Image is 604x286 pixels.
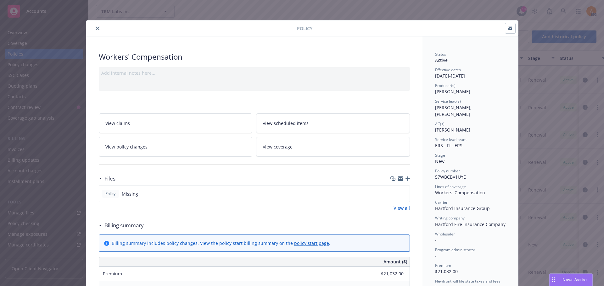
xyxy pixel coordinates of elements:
[550,274,557,286] div: Drag to move
[435,153,445,158] span: Stage
[435,247,475,252] span: Program administrator
[435,237,437,243] span: -
[297,25,312,32] span: Policy
[435,67,506,79] div: [DATE] - [DATE]
[435,158,445,164] span: New
[435,89,470,94] span: [PERSON_NAME]
[435,221,506,227] span: Hartford Fire Insurance Company
[105,143,148,150] span: View policy changes
[435,57,448,63] span: Active
[435,205,490,211] span: Hartford Insurance Group
[105,120,130,127] span: View claims
[94,24,101,32] button: close
[549,273,593,286] button: Nova Assist
[263,120,309,127] span: View scheduled items
[101,70,407,76] div: Add internal notes here...
[435,99,461,104] span: Service lead(s)
[435,83,456,88] span: Producer(s)
[104,191,117,197] span: Policy
[435,184,466,189] span: Lines of coverage
[435,268,458,274] span: $21,032.00
[104,175,115,183] h3: Files
[562,277,587,282] span: Nova Assist
[435,200,448,205] span: Carrier
[435,215,465,221] span: Writing company
[122,191,138,197] span: Missing
[103,271,122,277] span: Premium
[435,137,467,142] span: Service lead team
[435,67,461,73] span: Effective dates
[99,137,253,157] a: View policy changes
[435,121,445,127] span: AC(s)
[99,51,410,62] div: Workers' Compensation
[435,278,501,284] span: Newfront will file state taxes and fees
[294,240,329,246] a: policy start page
[435,105,473,117] span: [PERSON_NAME], [PERSON_NAME]
[99,221,144,229] div: Billing summary
[383,258,407,265] span: Amount ($)
[256,113,410,133] a: View scheduled items
[112,240,330,246] div: Billing summary includes policy changes. View the policy start billing summary on the .
[435,174,466,180] span: 57WBCBV1UYE
[263,143,293,150] span: View coverage
[435,51,446,57] span: Status
[435,231,455,237] span: Wholesaler
[99,175,115,183] div: Files
[435,143,462,148] span: ERS - FI - ERS
[99,113,253,133] a: View claims
[394,205,410,211] a: View all
[435,127,470,133] span: [PERSON_NAME]
[435,190,485,196] span: Workers' Compensation
[256,137,410,157] a: View coverage
[366,269,407,278] input: 0.00
[435,263,451,268] span: Premium
[104,221,144,229] h3: Billing summary
[435,168,460,174] span: Policy number
[435,253,437,259] span: -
